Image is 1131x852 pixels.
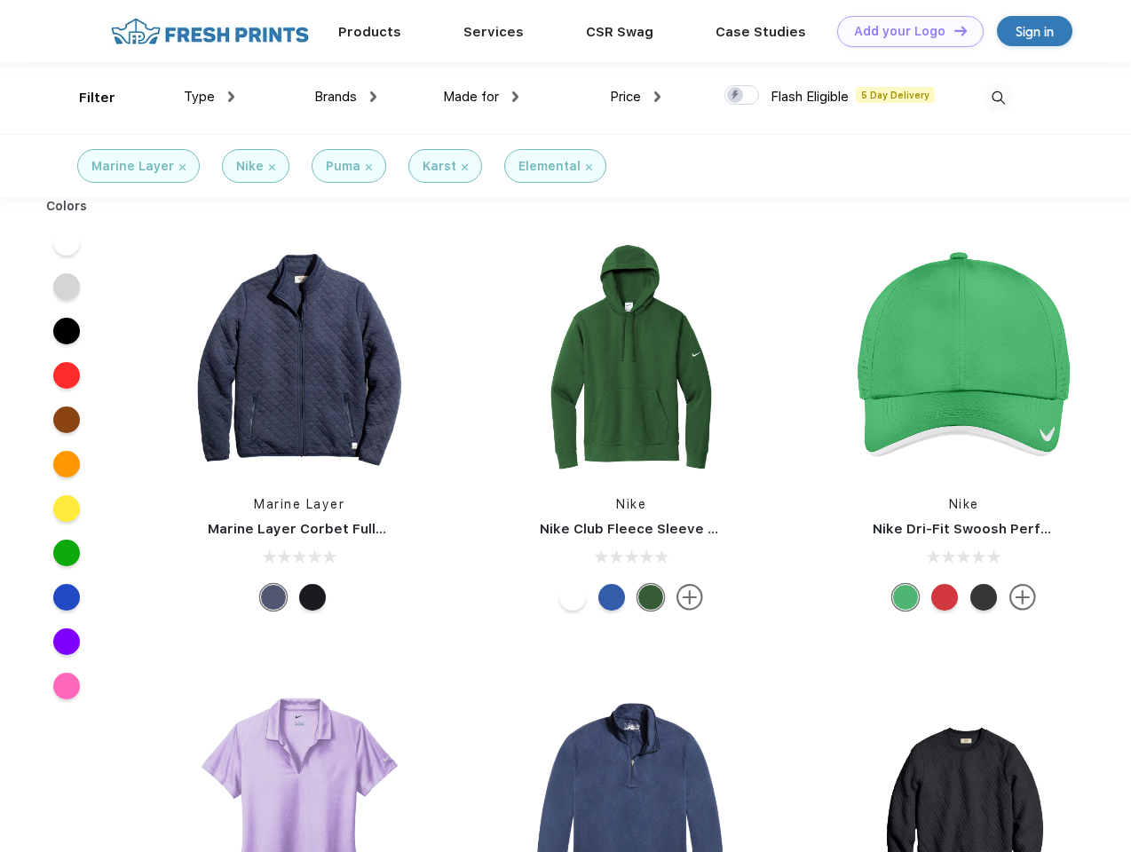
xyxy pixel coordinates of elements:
[326,157,360,176] div: Puma
[208,521,454,537] a: Marine Layer Corbet Full-Zip Jacket
[586,24,653,40] a: CSR Swag
[984,83,1013,113] img: desktop_search.svg
[856,87,935,103] span: 5 Day Delivery
[443,89,499,105] span: Made for
[771,89,849,105] span: Flash Eligible
[33,197,101,216] div: Colors
[954,26,967,35] img: DT
[586,164,592,170] img: filter_cancel.svg
[91,157,174,176] div: Marine Layer
[370,91,376,102] img: dropdown.png
[970,584,997,611] div: Anthracite
[462,164,468,170] img: filter_cancel.svg
[654,91,660,102] img: dropdown.png
[314,89,357,105] span: Brands
[338,24,401,40] a: Products
[269,164,275,170] img: filter_cancel.svg
[854,24,945,39] div: Add your Logo
[1009,584,1036,611] img: more.svg
[610,89,641,105] span: Price
[892,584,919,611] div: Lucky Green
[598,584,625,611] div: Game Royal
[518,157,581,176] div: Elemental
[513,241,749,477] img: func=resize&h=266
[260,584,287,611] div: Navy
[366,164,372,170] img: filter_cancel.svg
[184,89,215,105] span: Type
[463,24,524,40] a: Services
[1016,21,1054,42] div: Sign in
[181,241,417,477] img: func=resize&h=266
[637,584,664,611] div: Gorge Green
[299,584,326,611] div: Black
[236,157,264,176] div: Nike
[931,584,958,611] div: University Red
[179,164,186,170] img: filter_cancel.svg
[423,157,456,176] div: Karst
[997,16,1072,46] a: Sign in
[512,91,518,102] img: dropdown.png
[949,497,979,511] a: Nike
[873,521,1118,537] a: Nike Dri-Fit Swoosh Perforated Cap
[559,584,586,611] div: White
[106,16,314,47] img: fo%20logo%202.webp
[540,521,873,537] a: Nike Club Fleece Sleeve Swoosh Pullover Hoodie
[676,584,703,611] img: more.svg
[228,91,234,102] img: dropdown.png
[79,88,115,108] div: Filter
[846,241,1082,477] img: func=resize&h=266
[616,497,646,511] a: Nike
[254,497,344,511] a: Marine Layer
